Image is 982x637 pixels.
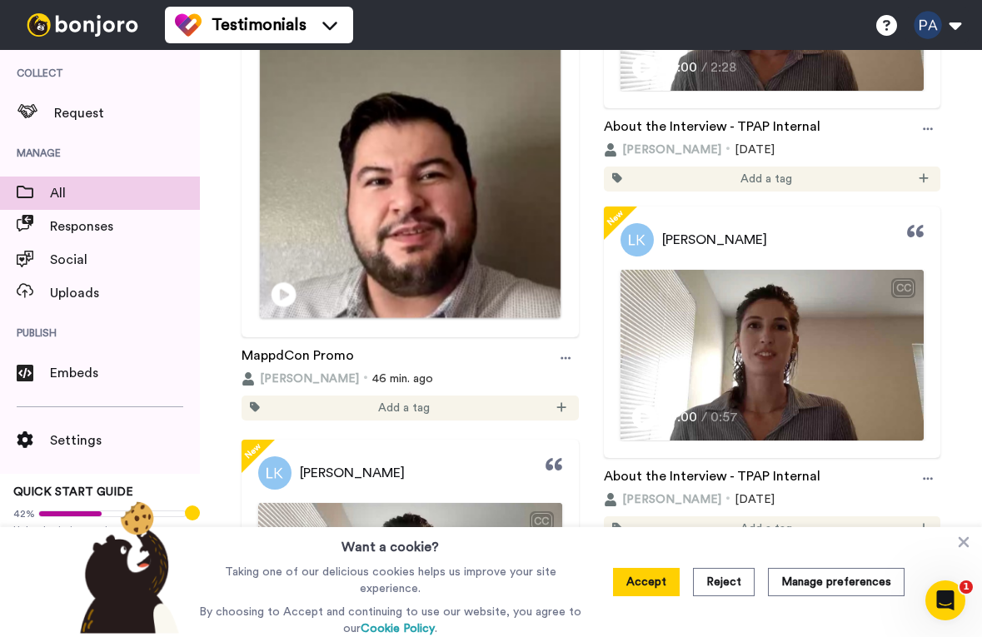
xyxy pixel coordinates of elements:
span: [PERSON_NAME] [622,142,721,158]
span: All [50,183,200,203]
div: CC [531,513,552,530]
span: 2:28 [710,57,740,77]
a: About the Interview - TPAP Internal [604,117,820,142]
div: 46 min. ago [242,371,579,387]
img: Profile Picture [258,456,292,490]
span: QUICK START GUIDE [13,486,133,498]
img: tm-color.svg [175,12,202,38]
span: Upload existing testimonials [13,524,187,537]
span: Testimonials [212,13,307,37]
span: 0:00 [669,407,698,427]
span: Responses [50,216,200,236]
span: 1 [960,580,973,594]
button: Manage preferences [768,568,905,596]
span: Add a tag [740,520,792,537]
iframe: Intercom live chat [925,580,965,620]
a: MappdCon Promo [242,346,354,371]
span: 0:57 [710,407,740,427]
img: bj-logo-header-white.svg [20,13,145,37]
span: 0:00 [669,57,698,77]
div: [DATE] [604,142,941,158]
div: [DATE] [604,491,941,508]
span: Social [50,250,200,270]
span: Uploads [50,283,200,303]
span: [PERSON_NAME] [622,491,721,508]
span: New [602,205,628,231]
img: Video Thumbnail [621,270,925,440]
button: [PERSON_NAME] [604,491,721,508]
button: Reject [693,568,755,596]
span: / [701,407,707,427]
span: Embeds [50,363,200,383]
p: By choosing to Accept and continuing to use our website, you agree to our . [195,604,586,637]
div: Tooltip anchor [185,505,200,520]
img: bear-with-cookie.png [65,500,188,634]
button: [PERSON_NAME] [604,142,721,158]
button: Accept [613,568,680,596]
p: Taking one of our delicious cookies helps us improve your site experience. [195,564,586,597]
img: Profile Picture [621,223,654,256]
a: About the Interview - TPAP Internal [604,466,820,491]
span: Add a tag [378,400,430,416]
a: Cookie Policy [361,623,435,635]
h3: Want a cookie? [341,527,439,557]
span: Add a tag [740,171,792,187]
span: 42% [13,507,35,520]
button: [PERSON_NAME] [242,371,359,387]
div: CC [893,280,914,296]
span: Settings [50,430,200,450]
span: Request [54,103,200,123]
span: [PERSON_NAME] [260,371,359,387]
span: [PERSON_NAME] [662,230,767,250]
span: / [701,57,707,77]
span: New [240,438,266,464]
span: [PERSON_NAME] [300,463,405,483]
